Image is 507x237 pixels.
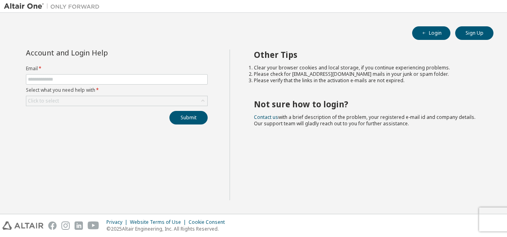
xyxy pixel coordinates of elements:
[75,221,83,230] img: linkedin.svg
[254,65,479,71] li: Clear your browser cookies and local storage, if you continue experiencing problems.
[254,71,479,77] li: Please check for [EMAIL_ADDRESS][DOMAIN_NAME] mails in your junk or spam folder.
[106,219,130,225] div: Privacy
[455,26,493,40] button: Sign Up
[61,221,70,230] img: instagram.svg
[189,219,230,225] div: Cookie Consent
[2,221,43,230] img: altair_logo.svg
[254,77,479,84] li: Please verify that the links in the activation e-mails are not expired.
[26,49,171,56] div: Account and Login Help
[130,219,189,225] div: Website Terms of Use
[4,2,104,10] img: Altair One
[28,98,59,104] div: Click to select
[412,26,450,40] button: Login
[26,87,208,93] label: Select what you need help with
[254,114,278,120] a: Contact us
[106,225,230,232] p: © 2025 Altair Engineering, Inc. All Rights Reserved.
[26,65,208,72] label: Email
[26,96,207,106] div: Click to select
[254,114,476,127] span: with a brief description of the problem, your registered e-mail id and company details. Our suppo...
[169,111,208,124] button: Submit
[254,49,479,60] h2: Other Tips
[254,99,479,109] h2: Not sure how to login?
[88,221,99,230] img: youtube.svg
[48,221,57,230] img: facebook.svg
